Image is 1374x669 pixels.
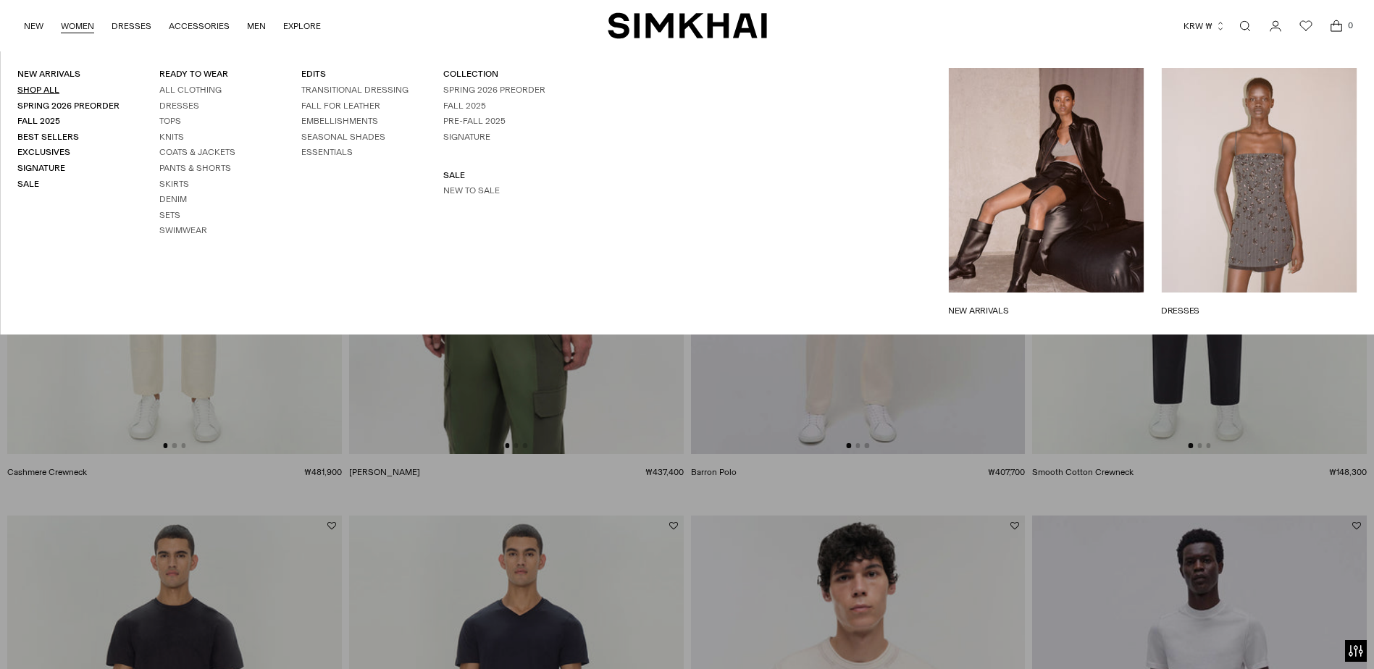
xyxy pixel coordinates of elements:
button: KRW ₩ [1184,10,1226,42]
a: Wishlist [1291,12,1320,41]
a: Go to the account page [1261,12,1290,41]
a: WOMEN [61,10,94,42]
a: NEW [24,10,43,42]
a: Open search modal [1231,12,1260,41]
a: MEN [247,10,266,42]
a: DRESSES [112,10,151,42]
span: 0 [1344,19,1357,32]
a: Open cart modal [1322,12,1351,41]
a: ACCESSORIES [169,10,230,42]
a: EXPLORE [283,10,321,42]
a: SIMKHAI [608,12,767,40]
